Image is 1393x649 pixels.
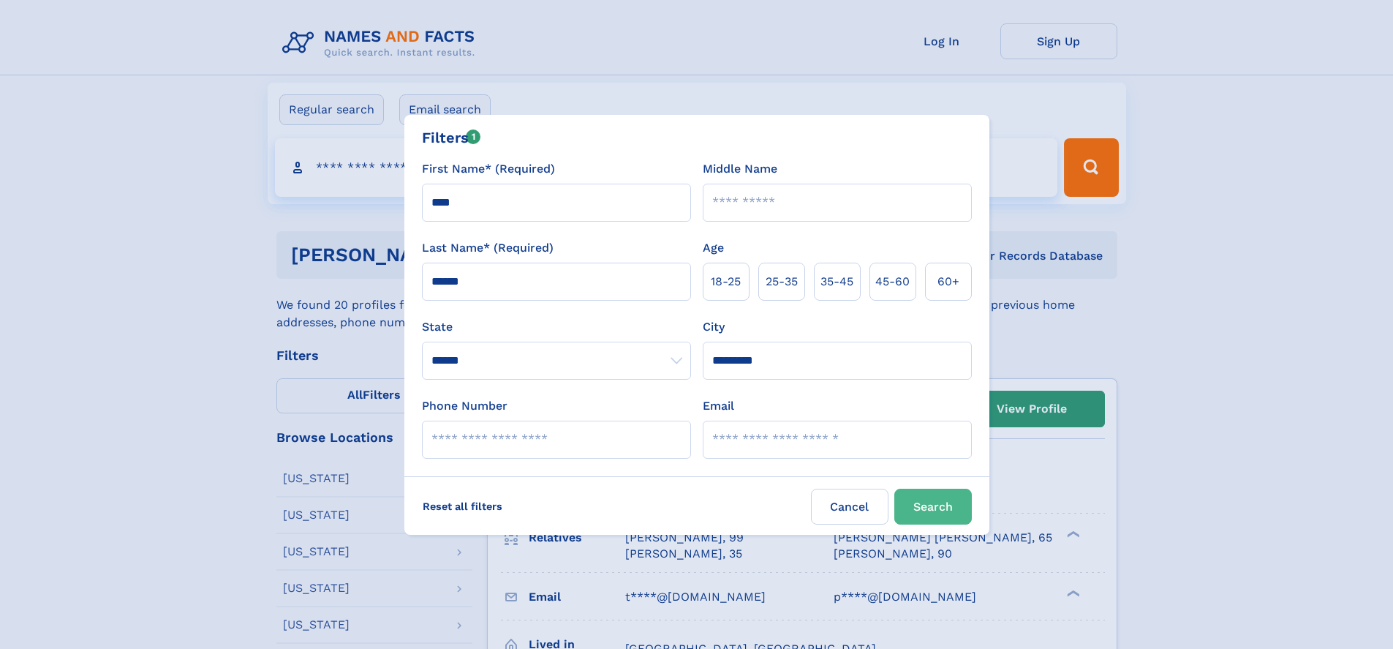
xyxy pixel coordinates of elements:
[422,239,554,257] label: Last Name* (Required)
[422,160,555,178] label: First Name* (Required)
[711,273,741,290] span: 18‑25
[703,239,724,257] label: Age
[875,273,910,290] span: 45‑60
[894,489,972,525] button: Search
[703,397,734,415] label: Email
[703,318,725,336] label: City
[766,273,798,290] span: 25‑35
[703,160,777,178] label: Middle Name
[413,489,512,524] label: Reset all filters
[422,318,691,336] label: State
[937,273,959,290] span: 60+
[422,127,481,149] div: Filters
[422,397,507,415] label: Phone Number
[811,489,888,525] label: Cancel
[820,273,853,290] span: 35‑45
